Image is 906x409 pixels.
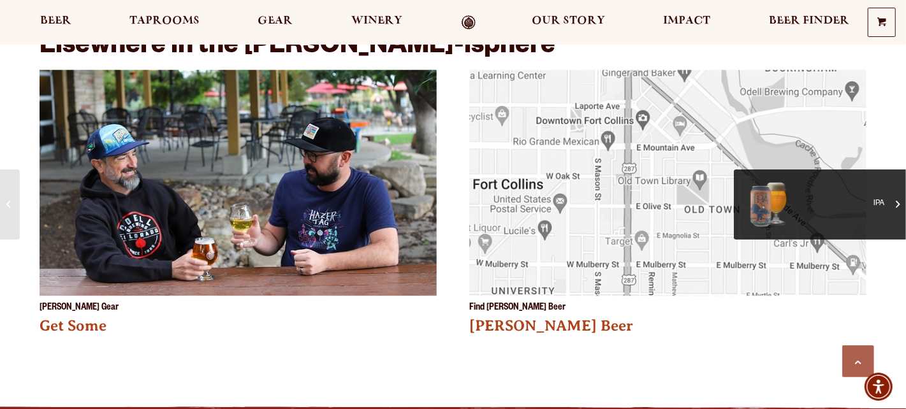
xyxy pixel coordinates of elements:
[351,16,402,26] span: Winery
[40,317,106,334] a: Get Some
[761,15,858,30] a: Beer Finder
[865,373,893,401] div: Accessibility Menu
[258,16,293,26] span: Gear
[469,317,633,334] a: [PERSON_NAME] Beer
[40,303,119,313] p: [PERSON_NAME] Gear
[469,303,566,313] p: Find [PERSON_NAME] Beer
[249,15,301,30] a: Gear
[795,179,884,230] span: IPA
[40,69,437,331] img: Odell Gear
[842,345,874,377] a: Scroll to top
[532,16,605,26] span: Our Story
[343,15,411,30] a: Winery
[734,169,906,240] a: IPA
[40,32,866,63] h2: Elsewhere in the [PERSON_NAME]-isphere
[40,16,71,26] span: Beer
[769,16,849,26] span: Beer Finder
[121,15,208,30] a: Taprooms
[32,15,80,30] a: Beer
[444,15,492,30] a: Odell Home
[523,15,613,30] a: Our Story
[664,16,711,26] span: Impact
[129,16,200,26] span: Taprooms
[655,15,719,30] a: Impact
